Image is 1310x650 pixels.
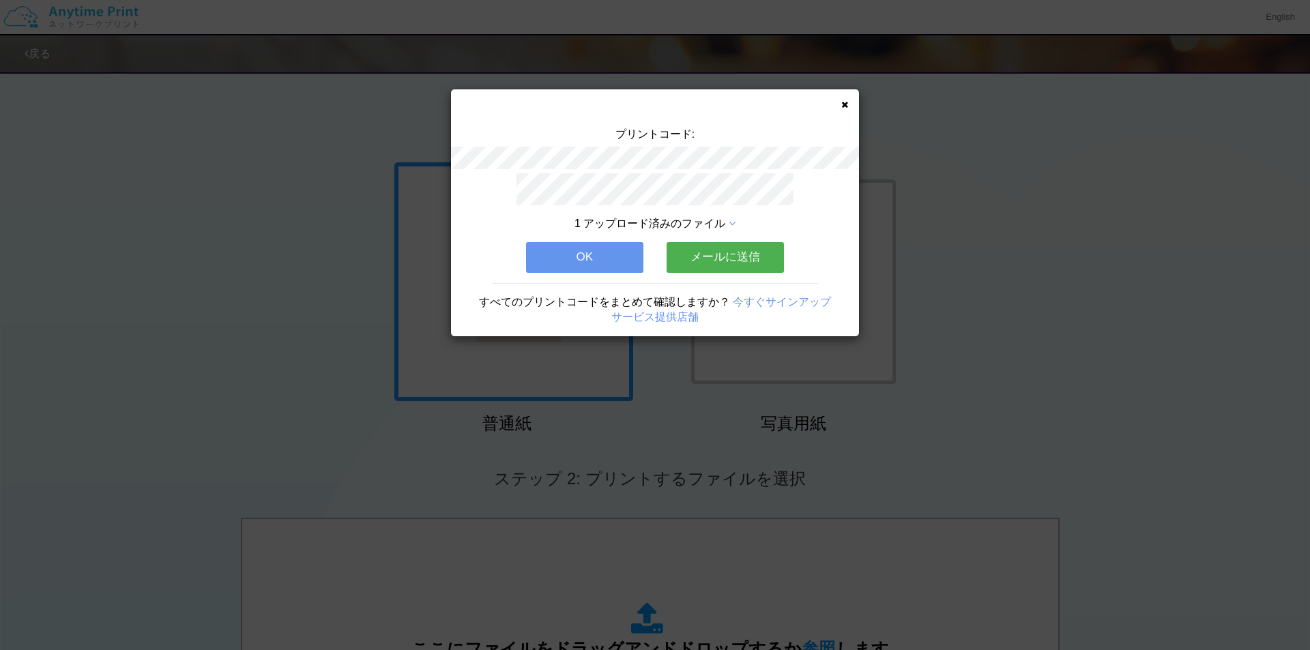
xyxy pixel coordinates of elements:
span: 1 アップロード済みのファイル [574,218,725,229]
span: プリントコード: [615,128,695,140]
a: 今すぐサインアップ [733,296,831,308]
a: サービス提供店舗 [611,311,699,323]
span: すべてのプリントコードをまとめて確認しますか？ [479,296,730,308]
button: OK [526,242,643,272]
button: メールに送信 [667,242,784,272]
